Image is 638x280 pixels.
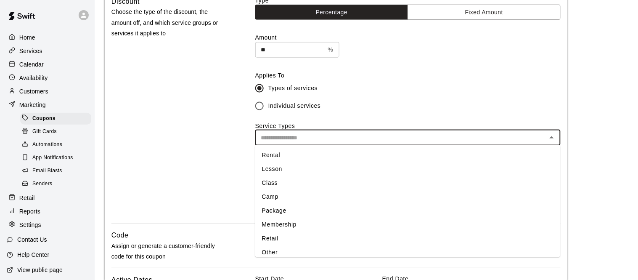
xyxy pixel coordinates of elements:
[255,5,408,20] button: Percentage
[32,154,73,162] span: App Notifications
[19,101,46,109] p: Marketing
[17,251,49,259] p: Help Center
[17,266,63,274] p: View public page
[32,167,62,175] span: Email Blasts
[19,207,40,216] p: Reports
[20,126,91,138] div: Gift Cards
[255,190,561,204] li: Camp
[111,7,228,39] p: Choose the type of the discount, the amount off, and which service groups or services it applies to
[19,194,35,202] p: Retail
[32,115,56,123] span: Coupons
[20,152,95,165] a: App Notifications
[7,205,88,218] a: Reports
[255,246,561,260] li: Other
[328,45,334,54] p: %
[111,230,129,241] h6: Code
[20,165,91,177] div: Email Blasts
[17,235,47,244] p: Contact Us
[32,128,57,136] span: Gift Cards
[7,58,88,71] a: Calendar
[20,112,95,125] a: Coupons
[255,71,561,80] label: Applies To
[546,132,558,144] button: Close
[19,60,44,69] p: Calendar
[20,139,95,152] a: Automations
[20,139,91,151] div: Automations
[32,141,62,149] span: Automations
[255,204,561,218] li: Package
[7,45,88,57] a: Services
[268,84,318,93] span: Types of services
[7,85,88,98] a: Customers
[19,221,41,229] p: Settings
[7,219,88,231] a: Settings
[7,72,88,84] a: Availability
[255,123,295,129] label: Service Types
[255,163,561,176] li: Lesson
[20,125,95,138] a: Gift Cards
[7,99,88,111] a: Marketing
[255,33,561,42] label: Amount
[19,74,48,82] p: Availability
[7,192,88,204] a: Retail
[20,178,91,190] div: Senders
[111,241,228,262] p: Assign or generate a customer-friendly code for this coupon
[20,178,95,191] a: Senders
[408,5,561,20] button: Fixed Amount
[32,180,53,188] span: Senders
[268,101,321,110] span: Individual services
[255,149,561,163] li: Rental
[19,47,42,55] p: Services
[255,176,561,190] li: Class
[255,232,561,246] li: Retail
[20,165,95,178] a: Email Blasts
[255,218,561,232] li: Membership
[7,31,88,44] a: Home
[19,33,35,42] p: Home
[19,87,48,96] p: Customers
[20,152,91,164] div: App Notifications
[20,113,91,125] div: Coupons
